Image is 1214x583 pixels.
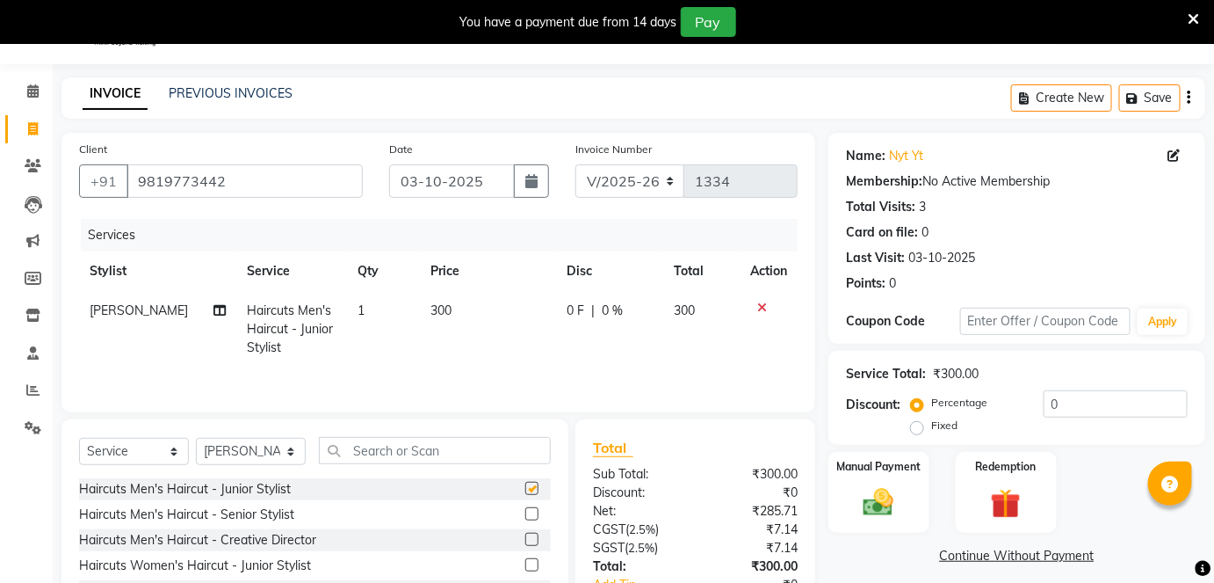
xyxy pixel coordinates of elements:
[593,521,625,537] span: CGST
[580,502,696,521] div: Net:
[81,219,811,251] div: Services
[836,459,921,475] label: Manual Payment
[921,223,929,242] div: 0
[846,312,960,331] div: Coupon Code
[248,302,334,355] span: Haircuts Men's Haircut - Junior Stylist
[908,249,975,267] div: 03-10-2025
[237,251,347,291] th: Service
[931,418,957,434] label: Fixed
[695,557,811,576] div: ₹300.00
[846,172,922,191] div: Membership:
[889,274,896,293] div: 0
[695,521,811,539] div: ₹7.14
[629,522,655,536] span: 2.5%
[556,251,664,291] th: Disc
[90,302,188,318] span: [PERSON_NAME]
[889,147,923,165] a: Nyt Yt
[580,521,696,539] div: ( )
[79,531,316,550] div: Haircuts Men's Haircut - Creative Director
[846,147,885,165] div: Name:
[846,172,1188,191] div: No Active Membership
[389,142,413,157] label: Date
[960,308,1131,335] input: Enter Offer / Coupon Code
[79,251,237,291] th: Stylist
[593,540,625,556] span: SGST
[981,485,1030,523] img: _gift.svg
[319,437,551,464] input: Search or Scan
[832,547,1202,565] a: Continue Without Payment
[347,251,420,291] th: Qty
[695,465,811,484] div: ₹300.00
[1011,84,1112,112] button: Create New
[695,484,811,502] div: ₹0
[567,302,584,320] span: 0 F
[79,557,311,575] div: Haircuts Women's Haircut - Junior Stylist
[1119,84,1181,112] button: Save
[169,85,293,101] a: PREVIOUS INVOICES
[591,302,595,320] span: |
[681,7,736,37] button: Pay
[854,485,903,521] img: _cash.svg
[430,302,452,318] span: 300
[846,274,885,293] div: Points:
[663,251,740,291] th: Total
[580,484,696,502] div: Discount:
[1138,309,1188,335] button: Apply
[846,249,905,267] div: Last Visit:
[79,164,128,198] button: +91
[79,506,294,524] div: Haircuts Men's Haircut - Senior Stylist
[628,541,654,555] span: 2.5%
[580,539,696,557] div: ( )
[695,539,811,557] div: ₹7.14
[919,198,926,216] div: 3
[580,557,696,576] div: Total:
[846,365,926,383] div: Service Total:
[602,302,623,320] span: 0 %
[933,365,979,383] div: ₹300.00
[358,302,365,318] span: 1
[740,251,798,291] th: Action
[575,142,652,157] label: Invoice Number
[593,439,633,457] span: Total
[460,13,677,32] div: You have a payment due from 14 days
[931,395,987,411] label: Percentage
[846,198,915,216] div: Total Visits:
[79,142,107,157] label: Client
[580,465,696,484] div: Sub Total:
[674,302,695,318] span: 300
[79,480,291,499] div: Haircuts Men's Haircut - Junior Stylist
[126,164,363,198] input: Search by Name/Mobile/Email/Code
[83,78,148,110] a: INVOICE
[846,223,918,242] div: Card on file:
[976,459,1037,475] label: Redemption
[420,251,555,291] th: Price
[846,396,900,414] div: Discount:
[695,502,811,521] div: ₹285.71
